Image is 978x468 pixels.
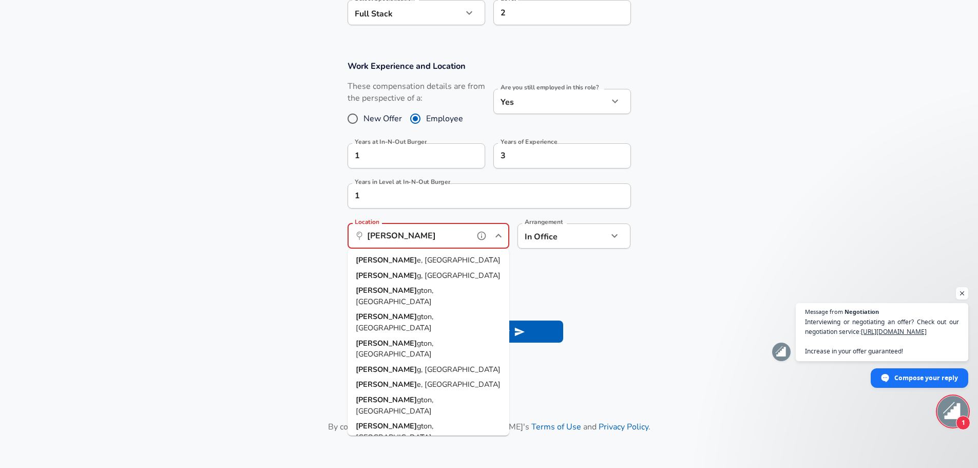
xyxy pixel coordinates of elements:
[356,395,417,405] strong: [PERSON_NAME]
[356,364,417,375] strong: [PERSON_NAME]
[426,113,463,125] span: Employee
[356,285,417,295] strong: [PERSON_NAME]
[348,143,463,169] input: 0
[348,81,485,104] label: These compensation details are from the perspective of a:
[493,143,608,169] input: 7
[355,179,450,185] label: Years in Level at In-N-Out Burger
[355,219,379,225] label: Location
[356,285,433,307] span: gton, [GEOGRAPHIC_DATA]
[956,416,970,430] span: 1
[517,223,593,249] div: In Office
[356,255,417,265] strong: [PERSON_NAME]
[348,183,608,209] input: 1
[417,379,501,389] span: e, [GEOGRAPHIC_DATA]
[356,311,417,322] strong: [PERSON_NAME]
[493,89,608,114] div: Yes
[845,309,879,314] span: Negotiation
[417,255,501,265] span: e, [GEOGRAPHIC_DATA]
[501,139,557,145] label: Years of Experience
[501,84,599,90] label: Are you still employed in this role?
[525,219,563,225] label: Arrangement
[348,60,631,72] h3: Work Experience and Location
[356,311,433,333] span: gton, [GEOGRAPHIC_DATA]
[355,139,427,145] label: Years at In-N-Out Burger
[356,395,433,416] span: gton, [GEOGRAPHIC_DATA]
[894,369,958,387] span: Compose your reply
[937,396,968,427] div: Open chat
[363,113,402,125] span: New Offer
[474,228,489,244] button: help
[356,421,417,431] strong: [PERSON_NAME]
[356,338,433,360] span: gton, [GEOGRAPHIC_DATA]
[498,5,626,21] input: L3
[599,421,648,433] a: Privacy Policy
[805,317,959,356] span: Interviewing or negotiating an offer? Check out our negotiation service: Increase in your offer g...
[356,379,417,389] strong: [PERSON_NAME]
[356,270,417,280] strong: [PERSON_NAME]
[356,421,433,442] span: gton, [GEOGRAPHIC_DATA]
[491,229,506,243] button: Close
[531,421,581,433] a: Terms of Use
[805,309,843,314] span: Message from
[417,270,501,280] span: g, [GEOGRAPHIC_DATA]
[417,364,501,375] span: g, [GEOGRAPHIC_DATA]
[356,338,417,348] strong: [PERSON_NAME]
